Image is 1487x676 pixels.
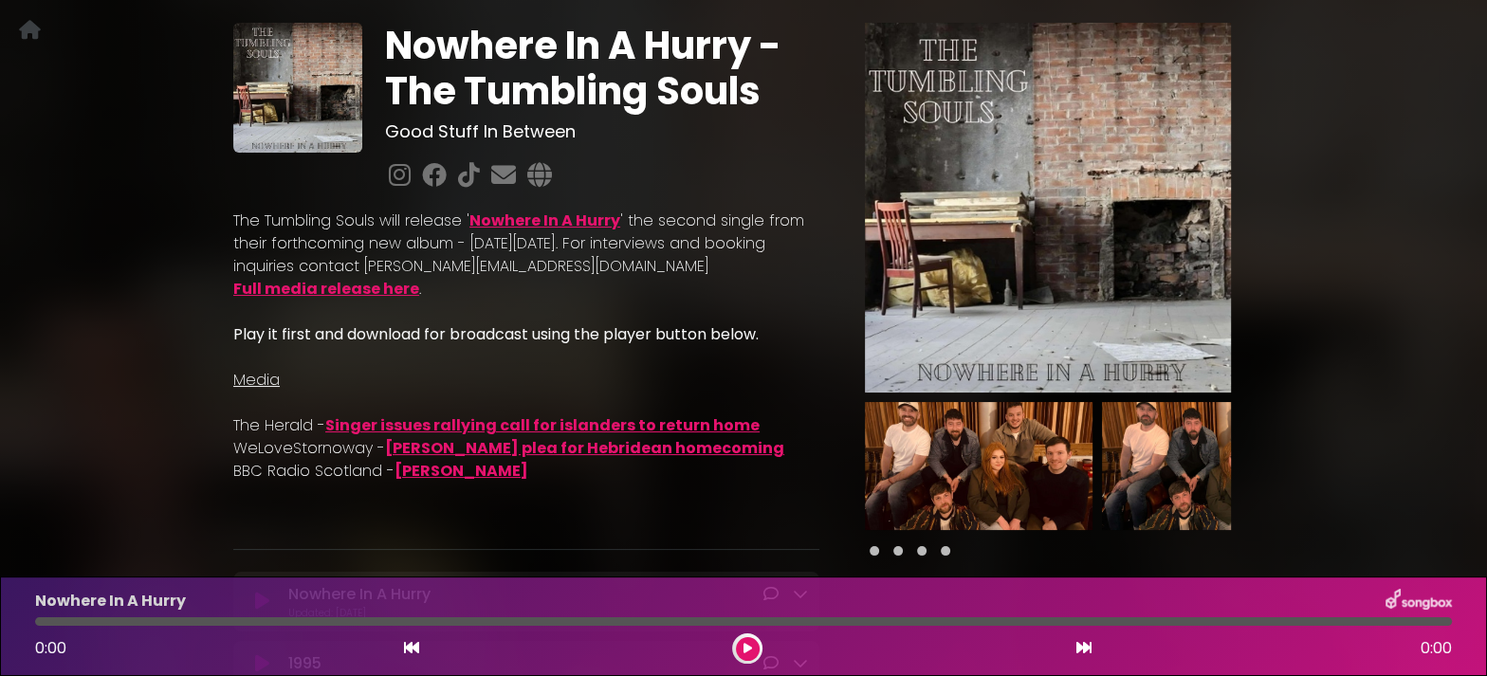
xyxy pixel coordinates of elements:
[385,23,818,114] h1: Nowhere In A Hurry - The Tumbling Souls
[233,278,819,301] p: .
[233,23,362,152] img: T6Dm3mjfRgOIulaSU6Wg
[1386,589,1452,613] img: songbox-logo-white.png
[395,460,528,482] a: [PERSON_NAME]
[1421,637,1452,660] span: 0:00
[233,414,819,437] p: The Herald -
[469,210,620,231] a: Nowhere In A Hurry
[233,278,419,300] a: Full media release here
[35,637,66,659] span: 0:00
[385,121,818,142] h3: Good Stuff In Between
[233,369,280,391] u: Media
[325,414,760,436] a: Singer issues rallying call for islanders to return home
[865,23,1231,392] img: Main Media
[233,437,819,460] p: WeLoveStornoway -
[1102,402,1330,530] img: 6GsWanlwSEGNTrGLcpPp
[385,437,784,459] a: [PERSON_NAME] plea for Hebridean homecoming
[35,590,186,612] p: Nowhere In A Hurry
[865,402,1092,530] img: h7Oj0iWbT867Bb53q9za
[233,323,759,345] strong: Play it first and download for broadcast using the player button below.
[233,210,819,278] p: The Tumbling Souls will release ' ' the second single from their forthcoming new album - [DATE][D...
[233,460,819,483] p: BBC Radio Scotland -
